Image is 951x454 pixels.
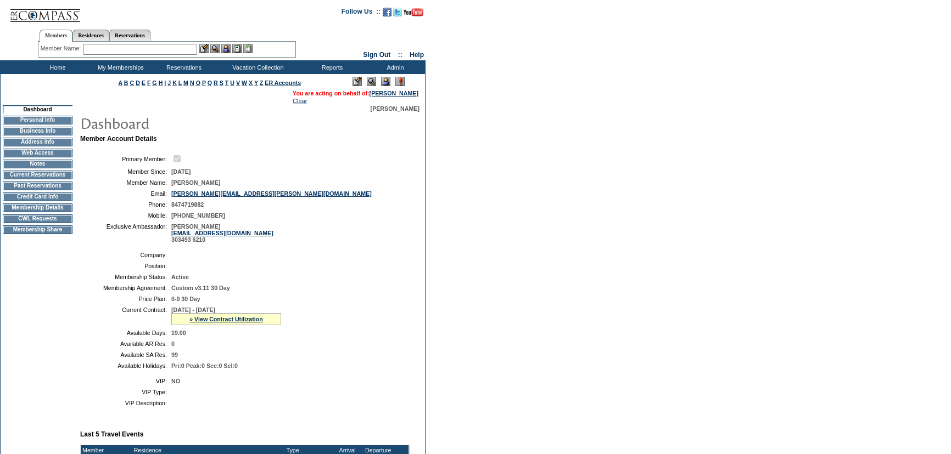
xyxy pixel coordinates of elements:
[167,80,171,86] a: J
[3,105,72,113] td: Dashboard
[85,263,167,269] td: Position:
[171,296,200,302] span: 0-0 30 Day
[236,80,240,86] a: V
[3,138,72,146] td: Address Info
[183,80,188,86] a: M
[41,44,83,53] div: Member Name:
[3,116,72,124] td: Personal Info
[25,60,88,74] td: Home
[85,400,167,406] td: VIP Description:
[208,80,212,86] a: Q
[367,77,376,86] img: View Mode
[80,430,143,438] b: Last 5 Travel Events
[293,90,418,97] span: You are acting on behalf of:
[119,80,122,86] a: A
[220,80,223,86] a: S
[171,307,215,313] span: [DATE] - [DATE]
[109,30,150,41] a: Reservations
[124,80,128,86] a: B
[171,330,186,336] span: 19.00
[393,11,402,18] a: Follow us on Twitter
[178,80,182,86] a: L
[202,80,206,86] a: P
[370,90,418,97] a: [PERSON_NAME]
[3,203,72,212] td: Membership Details
[190,80,194,86] a: N
[171,223,273,243] span: [PERSON_NAME] 303493 6210
[40,30,73,42] a: Members
[299,60,362,74] td: Reports
[171,179,220,186] span: [PERSON_NAME]
[3,149,72,157] td: Web Access
[362,60,426,74] td: Admin
[85,389,167,395] td: VIP Type:
[151,60,214,74] td: Reservations
[3,127,72,135] td: Business Info
[85,201,167,208] td: Phone:
[85,307,167,325] td: Current Contract:
[221,44,231,53] img: Impersonate
[159,80,163,86] a: H
[85,212,167,219] td: Mobile:
[393,8,402,16] img: Follow us on Twitter
[242,80,247,86] a: W
[189,316,263,322] a: » View Contract Utilization
[293,98,307,104] a: Clear
[172,80,177,86] a: K
[171,230,273,236] a: [EMAIL_ADDRESS][DOMAIN_NAME]
[214,60,299,74] td: Vacation Collection
[85,154,167,164] td: Primary Member:
[342,7,381,20] td: Follow Us ::
[85,285,167,291] td: Membership Agreement:
[383,8,391,16] img: Become our fan on Facebook
[136,80,140,86] a: D
[164,80,166,86] a: I
[147,80,151,86] a: F
[85,190,167,197] td: Email:
[85,378,167,384] td: VIP:
[171,212,225,219] span: [PHONE_NUMBER]
[171,351,178,358] span: 99
[410,51,424,59] a: Help
[85,296,167,302] td: Price Plan:
[171,285,230,291] span: Custom v3.11 30 Day
[353,77,362,86] img: Edit Mode
[254,80,258,86] a: Y
[171,201,204,208] span: 8474719882
[214,80,218,86] a: R
[3,181,72,190] td: Past Reservations
[85,179,167,186] td: Member Name:
[230,80,234,86] a: U
[225,80,229,86] a: T
[371,105,419,112] span: [PERSON_NAME]
[85,274,167,280] td: Membership Status:
[3,214,72,223] td: CWL Requests
[210,44,220,53] img: View
[85,340,167,347] td: Available AR Res:
[171,378,180,384] span: NO
[3,171,72,179] td: Current Reservations
[85,362,167,369] td: Available Holidays:
[85,223,167,243] td: Exclusive Ambassador:
[130,80,134,86] a: C
[171,274,189,280] span: Active
[3,160,72,168] td: Notes
[404,8,423,16] img: Subscribe to our YouTube Channel
[404,11,423,18] a: Subscribe to our YouTube Channel
[152,80,156,86] a: G
[196,80,200,86] a: O
[398,51,402,59] span: ::
[171,168,191,175] span: [DATE]
[72,30,109,41] a: Residences
[171,362,238,369] span: Pri:0 Peak:0 Sec:0 Sel:0
[3,192,72,201] td: Credit Card Info
[232,44,242,53] img: Reservations
[243,44,253,53] img: b_calculator.gif
[363,51,390,59] a: Sign Out
[3,225,72,234] td: Membership Share
[85,168,167,175] td: Member Since:
[85,330,167,336] td: Available Days:
[249,80,253,86] a: X
[85,351,167,358] td: Available SA Res:
[395,77,405,86] img: Log Concern/Member Elevation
